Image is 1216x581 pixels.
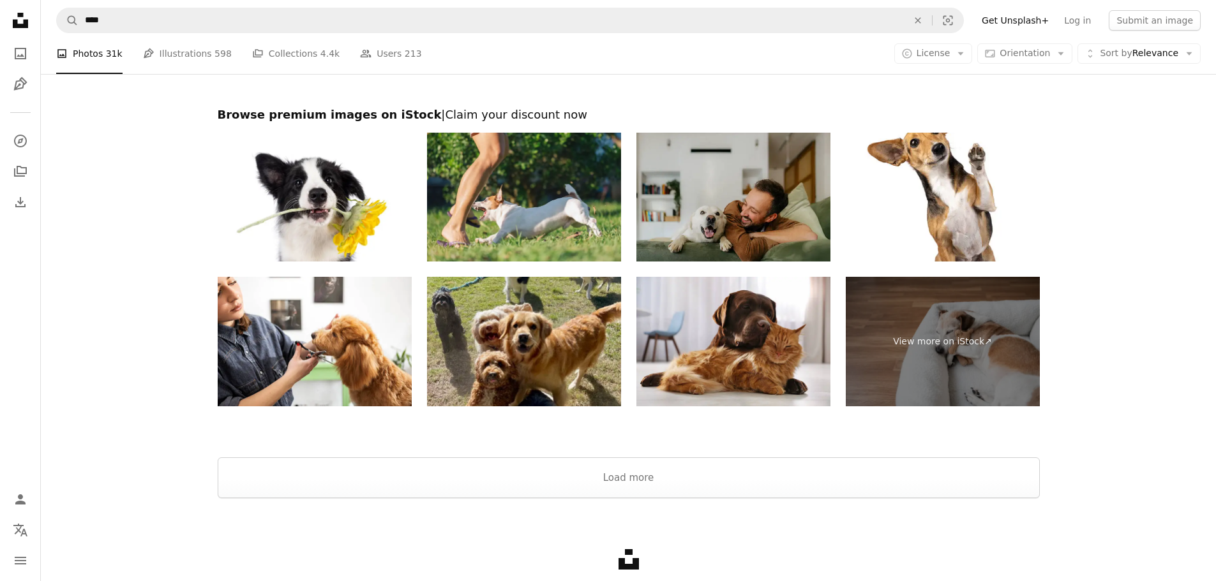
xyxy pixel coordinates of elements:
[8,159,33,184] a: Collections
[214,47,232,61] span: 598
[1100,47,1178,60] span: Relevance
[8,548,33,573] button: Menu
[360,33,421,74] a: Users 213
[917,48,950,58] span: License
[218,133,412,262] img: Border Collie pup on white background
[846,277,1040,406] a: View more on iStock↗
[218,277,412,406] img: Dog Being at a Salon
[320,47,340,61] span: 4.4k
[427,277,621,406] img: Happy Excited dogs together
[405,47,422,61] span: 213
[143,33,232,74] a: Illustrations 598
[441,108,587,121] span: | Claim your discount now
[8,189,33,215] a: Download History
[57,8,79,33] button: Search Unsplash
[1000,48,1050,58] span: Orientation
[218,457,1040,498] button: Load more
[56,8,964,33] form: Find visuals sitewide
[846,133,1040,262] img: Non breed dog on white background
[904,8,932,33] button: Clear
[636,277,830,406] img: Affectionate Chocolate Labrador Retriever Hugging Ginger Cat.
[8,487,33,512] a: Log in / Sign up
[933,8,963,33] button: Visual search
[974,10,1056,31] a: Get Unsplash+
[8,41,33,66] a: Photos
[1077,43,1201,64] button: Sort byRelevance
[1100,48,1132,58] span: Sort by
[894,43,973,64] button: License
[636,133,830,262] img: Best friends
[1109,10,1201,31] button: Submit an image
[8,517,33,543] button: Language
[427,133,621,262] img: Angry roaring agressive Jack Russell Terrier playing and biting his owner
[1056,10,1099,31] a: Log in
[977,43,1072,64] button: Orientation
[8,71,33,97] a: Illustrations
[8,8,33,36] a: Home — Unsplash
[252,33,340,74] a: Collections 4.4k
[8,128,33,154] a: Explore
[218,107,1040,122] h2: Browse premium images on iStock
